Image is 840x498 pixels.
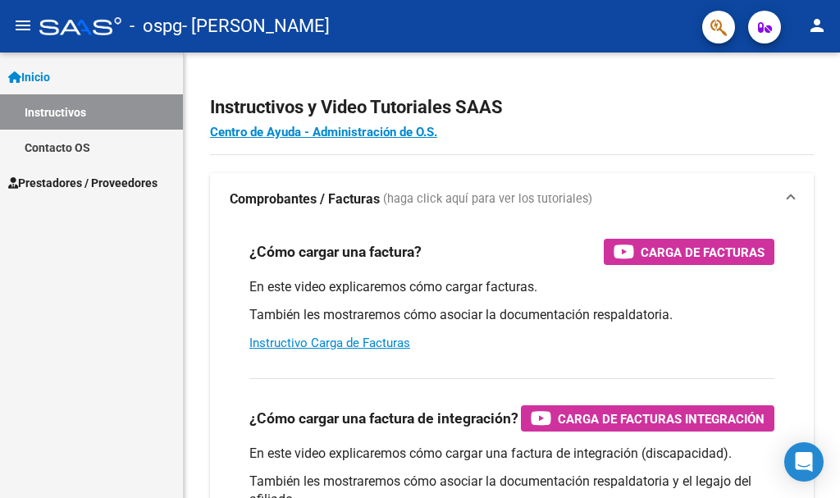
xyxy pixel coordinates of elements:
p: En este video explicaremos cómo cargar facturas. [249,278,774,296]
span: Carga de Facturas Integración [558,409,765,429]
span: - ospg [130,8,182,44]
span: (haga click aquí para ver los tutoriales) [383,190,592,208]
strong: Comprobantes / Facturas [230,190,380,208]
mat-icon: menu [13,16,33,35]
span: Inicio [8,68,50,86]
span: Carga de Facturas [641,242,765,263]
a: Instructivo Carga de Facturas [249,336,410,350]
button: Carga de Facturas [604,239,774,265]
h2: Instructivos y Video Tutoriales SAAS [210,92,814,123]
span: - [PERSON_NAME] [182,8,330,44]
mat-expansion-panel-header: Comprobantes / Facturas (haga click aquí para ver los tutoriales) [210,173,814,226]
p: También les mostraremos cómo asociar la documentación respaldatoria. [249,306,774,324]
span: Prestadores / Proveedores [8,174,157,192]
h3: ¿Cómo cargar una factura? [249,240,422,263]
h3: ¿Cómo cargar una factura de integración? [249,407,518,430]
mat-icon: person [807,16,827,35]
button: Carga de Facturas Integración [521,405,774,432]
p: En este video explicaremos cómo cargar una factura de integración (discapacidad). [249,445,774,463]
a: Centro de Ayuda - Administración de O.S. [210,125,437,139]
div: Open Intercom Messenger [784,442,824,482]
